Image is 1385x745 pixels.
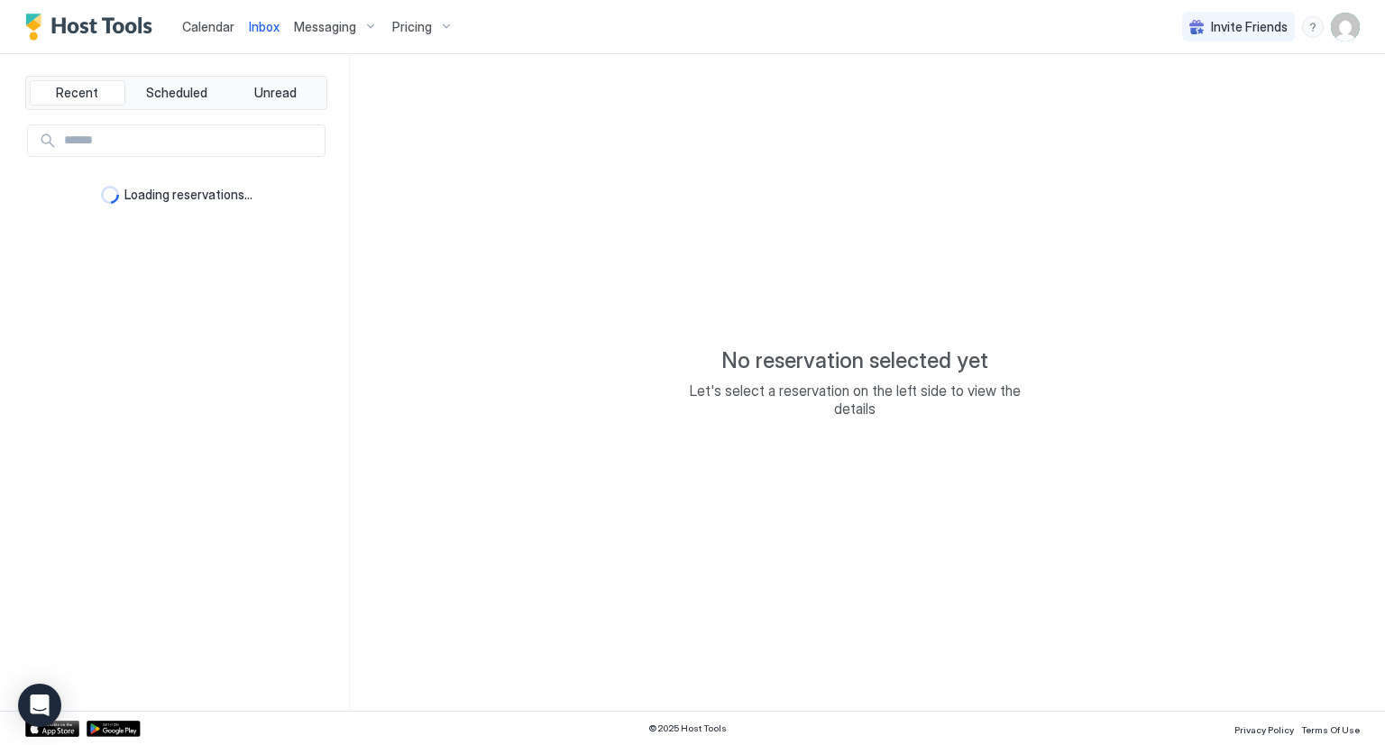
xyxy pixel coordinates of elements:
button: Unread [227,80,323,106]
span: Recent [56,85,98,101]
div: User profile [1331,13,1360,41]
div: tab-group [25,76,327,110]
span: Loading reservations... [124,187,252,203]
span: Invite Friends [1211,19,1288,35]
div: menu [1302,16,1324,38]
a: Terms Of Use [1301,719,1360,738]
a: Privacy Policy [1234,719,1294,738]
span: Unread [254,85,297,101]
a: Google Play Store [87,721,141,737]
button: Recent [30,80,125,106]
button: Scheduled [129,80,225,106]
span: Privacy Policy [1234,724,1294,735]
span: Pricing [392,19,432,35]
a: Inbox [249,17,280,36]
span: Terms Of Use [1301,724,1360,735]
span: No reservation selected yet [721,347,988,374]
div: loading [101,186,119,204]
a: Calendar [182,17,234,36]
span: Scheduled [146,85,207,101]
span: Messaging [294,19,356,35]
div: Open Intercom Messenger [18,684,61,727]
span: Inbox [249,19,280,34]
span: © 2025 Host Tools [648,722,727,734]
span: Let's select a reservation on the left side to view the details [674,382,1035,418]
a: App Store [25,721,79,737]
a: Host Tools Logo [25,14,161,41]
input: Input Field [57,125,325,156]
span: Calendar [182,19,234,34]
